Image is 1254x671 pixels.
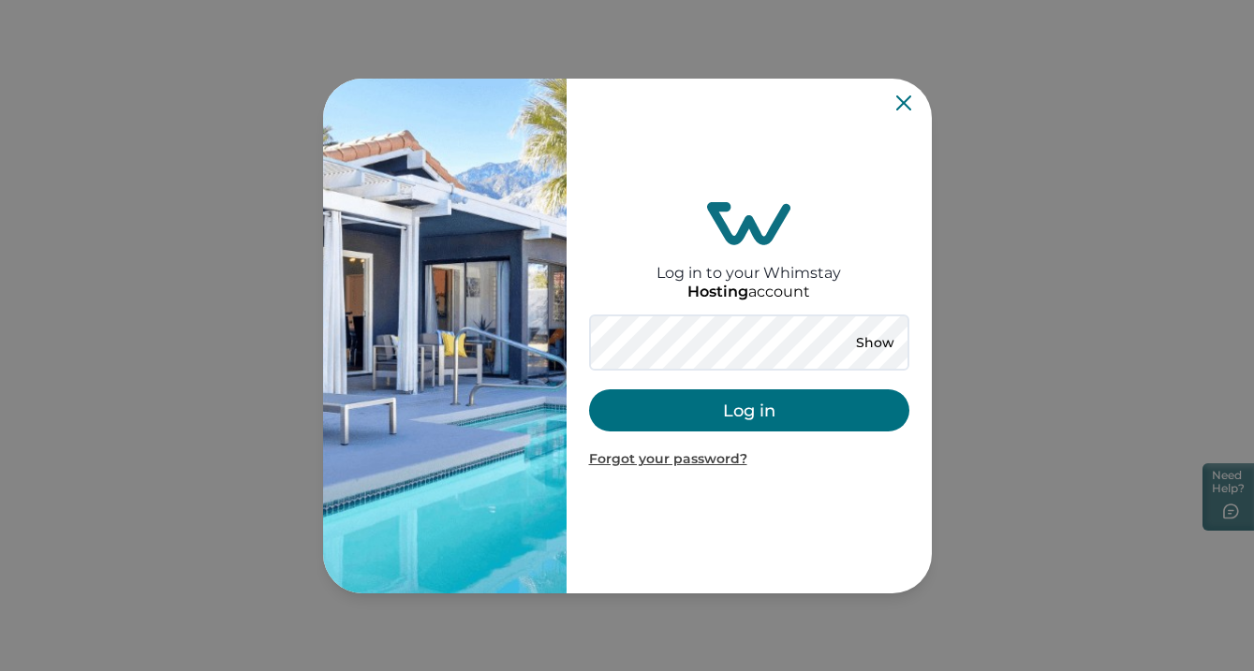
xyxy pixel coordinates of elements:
[323,79,567,593] img: auth-banner
[657,245,841,282] h2: Log in to your Whimstay
[842,329,909,356] button: Show
[707,202,791,245] img: login-logo
[896,95,911,110] button: Close
[687,283,810,301] p: account
[589,389,909,431] button: Log in
[687,283,748,301] p: Hosting
[589,450,909,469] p: Forgot your password?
